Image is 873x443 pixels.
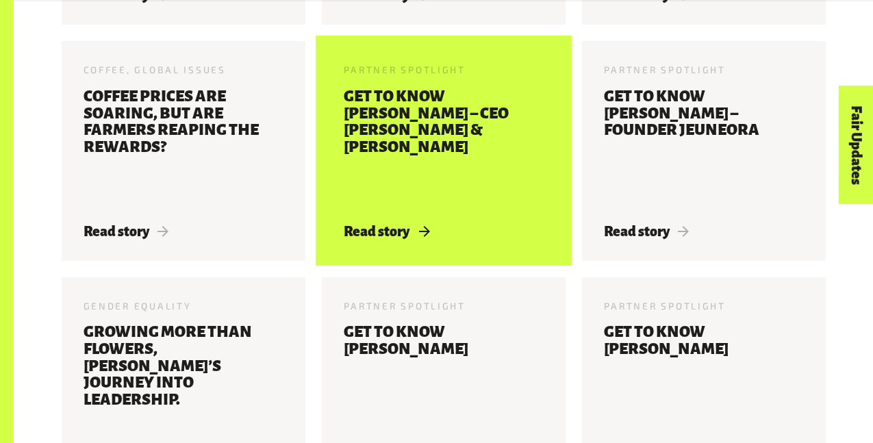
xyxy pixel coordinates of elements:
span: Read story [604,224,689,239]
h3: Growing more than flowers, [PERSON_NAME]’s journey into leadership. [84,324,283,442]
span: Read story [344,224,429,239]
span: Gender Equality [84,300,192,312]
span: Partner Spotlight [604,300,726,312]
span: Partner Spotlight [604,64,726,75]
h3: Get to know [PERSON_NAME] – Founder Jeuneora [604,88,804,207]
h3: Coffee prices are soaring, but are farmers reaping the rewards? [84,88,283,207]
a: Partner Spotlight Get to know [PERSON_NAME] – CEO [PERSON_NAME] & [PERSON_NAME] Read story [322,41,566,260]
h3: Get to know [PERSON_NAME] – CEO [PERSON_NAME] & [PERSON_NAME] [344,88,544,207]
h3: Get to know [PERSON_NAME] [604,324,804,442]
span: Read story [84,224,169,239]
span: Partner Spotlight [344,300,466,312]
a: Partner Spotlight Get to know [PERSON_NAME] – Founder Jeuneora Read story [582,41,826,260]
span: Partner Spotlight [344,64,466,75]
span: Coffee, Global Issues [84,64,226,75]
h3: Get to know [PERSON_NAME] [344,324,544,442]
a: Coffee, Global Issues Coffee prices are soaring, but are farmers reaping the rewards? Read story [62,41,305,260]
